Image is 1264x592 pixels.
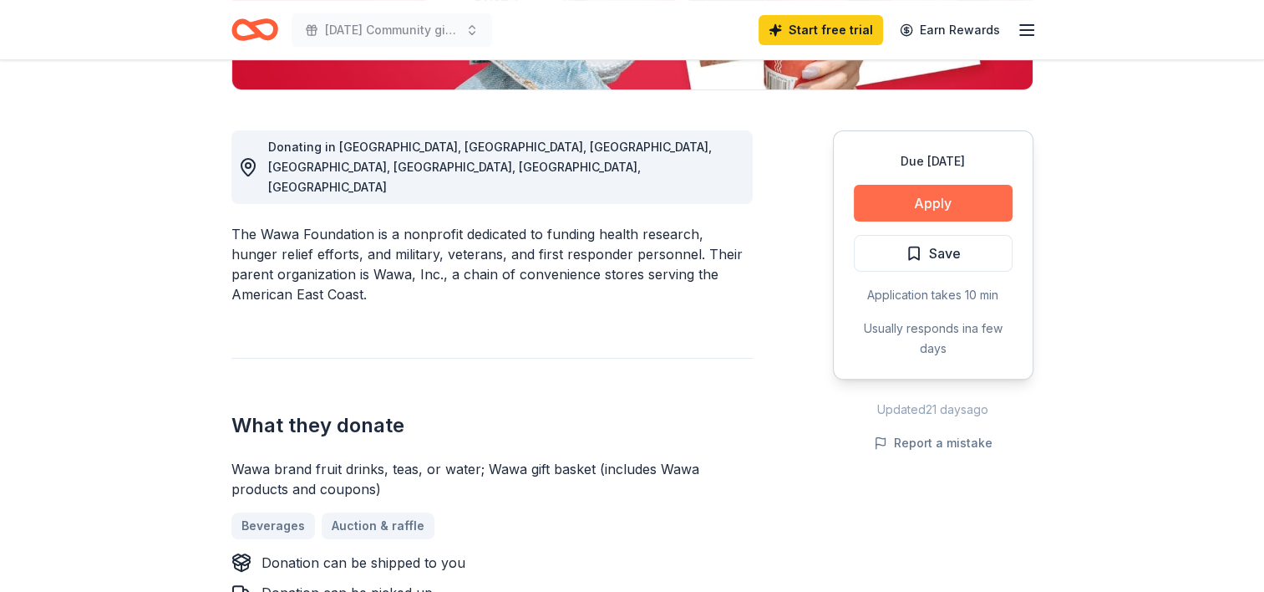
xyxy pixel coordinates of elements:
div: Wawa brand fruit drinks, teas, or water; Wawa gift basket (includes Wawa products and coupons) [231,459,753,499]
h2: What they donate [231,412,753,439]
a: Beverages [231,513,315,539]
button: Save [854,235,1013,272]
button: Report a mistake [874,433,992,453]
button: Apply [854,185,1013,222]
div: Application takes 10 min [854,285,1013,305]
div: The Wawa Foundation is a nonprofit dedicated to funding health research, hunger relief efforts, a... [231,224,753,304]
div: Donation can be shipped to you [261,553,465,573]
div: Updated 21 days ago [833,400,1033,420]
button: [DATE] Community give back [292,13,492,47]
span: [DATE] Community give back [325,20,459,40]
span: Save [929,242,961,264]
a: Start free trial [759,15,883,45]
a: Auction & raffle [322,513,434,539]
div: Usually responds in a few days [854,319,1013,359]
div: Due [DATE] [854,151,1013,171]
a: Home [231,10,278,49]
span: Donating in [GEOGRAPHIC_DATA], [GEOGRAPHIC_DATA], [GEOGRAPHIC_DATA], [GEOGRAPHIC_DATA], [GEOGRAPH... [268,140,712,194]
a: Earn Rewards [890,15,1010,45]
